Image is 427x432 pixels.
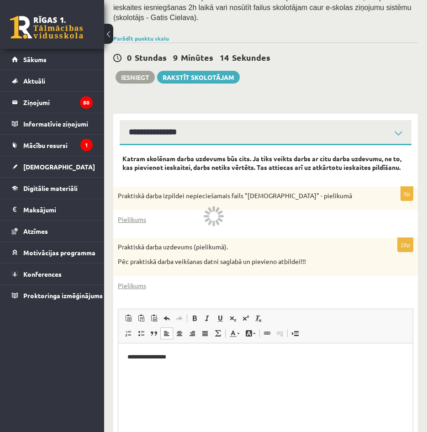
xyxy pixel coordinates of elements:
[23,92,93,113] legend: Ziņojumi
[118,191,368,200] p: Praktiskā darba izpildei nepieciešamais fails "[DEMOGRAPHIC_DATA]" - pielikumā
[157,71,240,84] a: Rakstīt skolotājam
[23,248,95,257] span: Motivācijas programma
[261,327,274,339] a: Link (Ctrl+K)
[148,312,160,324] a: Paste from Word
[227,327,242,339] a: Text Color
[12,263,93,284] a: Konferences
[173,327,186,339] a: Center
[239,312,252,324] a: Superscript
[401,186,413,201] p: 0p
[12,178,93,199] a: Digitālie materiāli
[135,312,148,324] a: Paste as plain text (Ctrl+Shift+V)
[118,257,368,266] p: Pēc praktiskā darba veikšanas datni saglabā un pievieno atbildei!!!
[80,96,93,109] i: 80
[116,71,155,84] button: Iesniegt
[12,221,93,242] a: Atzīmes
[397,237,413,252] p: 28p
[23,55,47,63] span: Sākums
[199,327,211,339] a: Justify
[118,242,368,252] p: Praktiskā darba uzdevums (pielikumā).
[23,113,93,134] legend: Informatīvie ziņojumi
[227,312,239,324] a: Subscript
[12,70,93,91] a: Aktuāli
[173,312,186,324] a: Redo (Ctrl+Y)
[122,327,135,339] a: Insert/Remove Numbered List
[232,52,270,63] span: Sekundes
[23,184,78,192] span: Digitālie materiāli
[10,16,83,39] a: Rīgas 1. Tālmācības vidusskola
[127,52,132,63] span: 0
[173,52,178,63] span: 9
[23,199,93,220] legend: Maksājumi
[252,312,265,324] a: Remove Format
[188,312,201,324] a: Bold (Ctrl+B)
[220,52,229,63] span: 14
[12,242,93,263] a: Motivācijas programma
[186,327,199,339] a: Align Right
[23,227,48,235] span: Atzīmes
[118,215,146,224] a: Pielikums
[135,327,148,339] a: Insert/Remove Bulleted List
[214,312,227,324] a: Underline (Ctrl+U)
[289,327,301,339] a: Insert Page Break for Printing
[12,92,93,113] a: Ziņojumi80
[23,270,62,278] span: Konferences
[12,285,93,306] a: Proktoringa izmēģinājums
[148,327,160,339] a: Block Quote
[12,49,93,70] a: Sākums
[160,312,173,324] a: Undo (Ctrl+Z)
[23,163,95,171] span: [DEMOGRAPHIC_DATA]
[12,199,93,220] a: Maksājumi
[122,312,135,324] a: Paste (Ctrl+V)
[23,77,45,85] span: Aktuāli
[211,327,224,339] a: Math
[12,113,93,134] a: Informatīvie ziņojumi1
[12,156,93,177] a: [DEMOGRAPHIC_DATA]
[181,52,213,63] span: Minūtes
[23,291,103,300] span: Proktoringa izmēģinājums
[160,327,173,339] a: Align Left
[80,139,93,151] i: 1
[274,327,286,339] a: Unlink
[242,327,258,339] a: Background Color
[201,312,214,324] a: Italic (Ctrl+I)
[12,135,93,156] a: Mācību resursi
[113,35,169,42] a: Parādīt punktu skalu
[122,154,401,172] strong: Katram skolēnam darba uzdevums būs cits. Ja tiks veikts darbs ar citu darba uzdevumu, ne to, kas ...
[135,52,167,63] span: Stundas
[118,281,146,290] a: Pielikums
[23,141,68,149] span: Mācību resursi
